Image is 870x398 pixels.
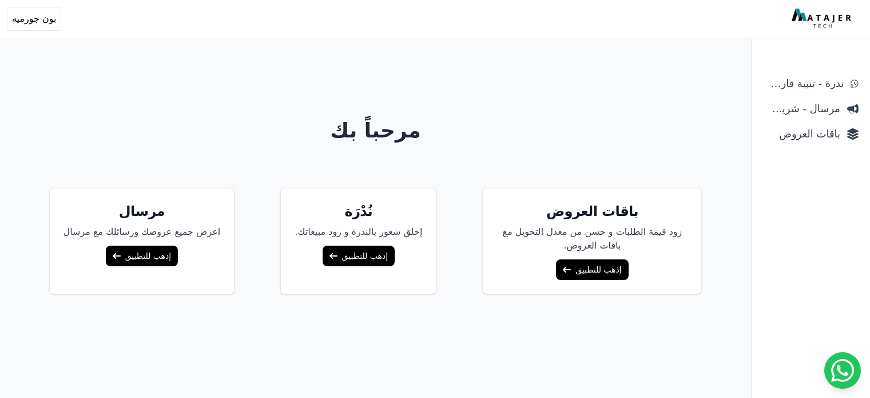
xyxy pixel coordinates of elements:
button: بون جورميه [7,7,61,31]
a: إذهب للتطبيق [323,246,395,266]
img: MatajerTech Logo [792,9,854,29]
h1: مرحباً بك [10,119,742,142]
span: ندرة - تنبية قارب علي النفاذ [763,76,844,92]
p: اعرض جميع عروضك ورسائلك مع مرسال [63,225,221,239]
p: إخلق شعور بالندرة و زود مبيعاتك. [295,225,422,239]
span: مرسال - شريط دعاية [763,101,840,117]
h5: نُدْرَة [295,202,422,220]
a: إذهب للتطبيق [556,259,628,280]
p: زود قيمة الطلبات و حسن من معدل التحويل مغ باقات العروض. [496,225,688,253]
span: باقات العروض [763,126,840,142]
h5: مرسال [63,202,221,220]
span: بون جورميه [12,12,56,26]
a: إذهب للتطبيق [106,246,178,266]
h5: باقات العروض [496,202,688,220]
